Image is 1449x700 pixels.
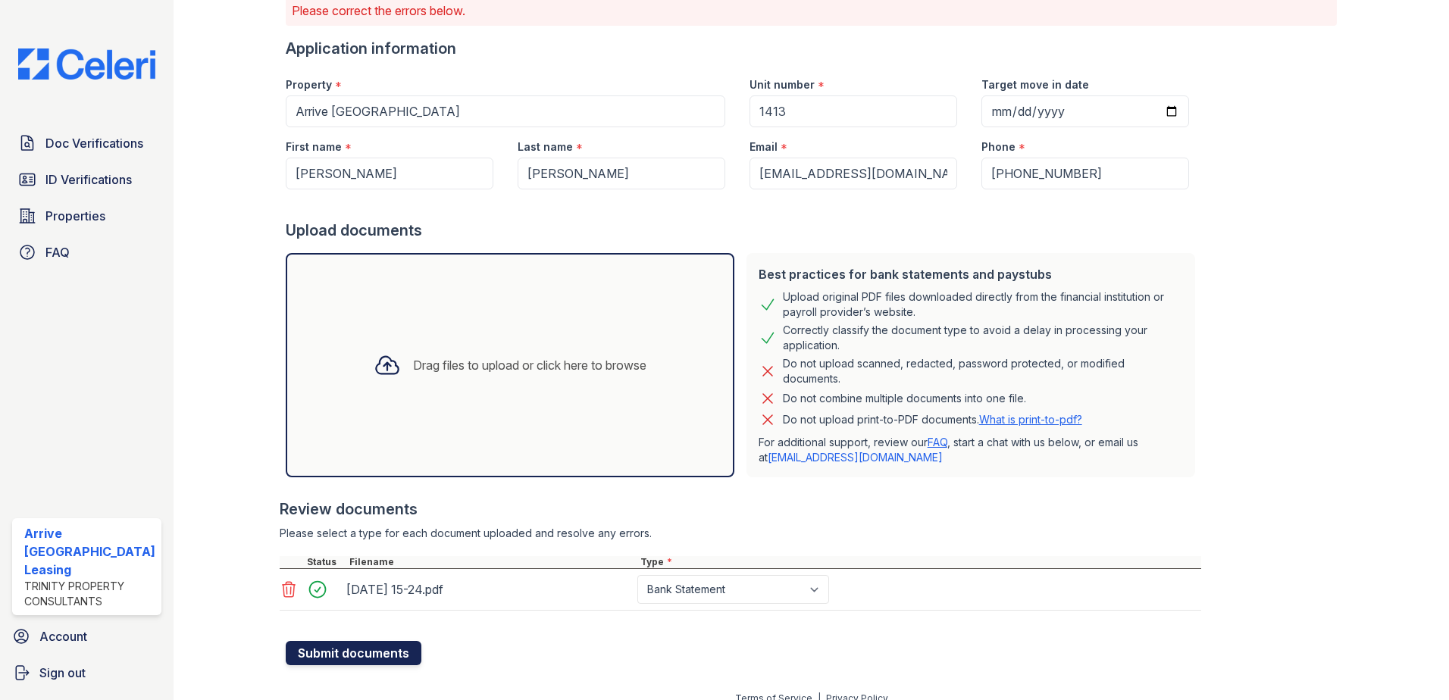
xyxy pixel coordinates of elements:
[6,48,167,80] img: CE_Logo_Blue-a8612792a0a2168367f1c8372b55b34899dd931a85d93a1a3d3e32e68fde9ad4.png
[6,658,167,688] a: Sign out
[346,556,637,568] div: Filename
[39,664,86,682] span: Sign out
[6,621,167,652] a: Account
[286,641,421,665] button: Submit documents
[979,413,1082,426] a: What is print-to-pdf?
[981,139,1016,155] label: Phone
[286,38,1201,59] div: Application information
[783,289,1183,320] div: Upload original PDF files downloaded directly from the financial institution or payroll provider’...
[637,556,1201,568] div: Type
[286,139,342,155] label: First name
[304,556,346,568] div: Status
[280,498,1201,520] div: Review documents
[45,207,105,225] span: Properties
[45,243,70,261] span: FAQ
[518,139,573,155] label: Last name
[750,139,778,155] label: Email
[759,435,1183,465] p: For additional support, review our , start a chat with us below, or email us at
[759,265,1183,283] div: Best practices for bank statements and paystubs
[24,524,155,579] div: Arrive [GEOGRAPHIC_DATA] Leasing
[12,237,161,267] a: FAQ
[750,77,815,92] label: Unit number
[292,2,1332,20] p: Please correct the errors below.
[981,77,1089,92] label: Target move in date
[768,451,943,464] a: [EMAIL_ADDRESS][DOMAIN_NAME]
[12,201,161,231] a: Properties
[783,323,1183,353] div: Correctly classify the document type to avoid a delay in processing your application.
[783,412,1082,427] p: Do not upload print-to-PDF documents.
[39,627,87,645] span: Account
[286,77,332,92] label: Property
[280,526,1201,541] div: Please select a type for each document uploaded and resolve any errors.
[783,389,1026,408] div: Do not combine multiple documents into one file.
[286,220,1201,241] div: Upload documents
[413,356,646,374] div: Drag files to upload or click here to browse
[346,577,631,602] div: [DATE] 15-24.pdf
[24,579,155,609] div: Trinity Property Consultants
[12,164,161,195] a: ID Verifications
[45,134,143,152] span: Doc Verifications
[45,170,132,189] span: ID Verifications
[12,128,161,158] a: Doc Verifications
[928,436,947,448] a: FAQ
[783,356,1183,386] div: Do not upload scanned, redacted, password protected, or modified documents.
